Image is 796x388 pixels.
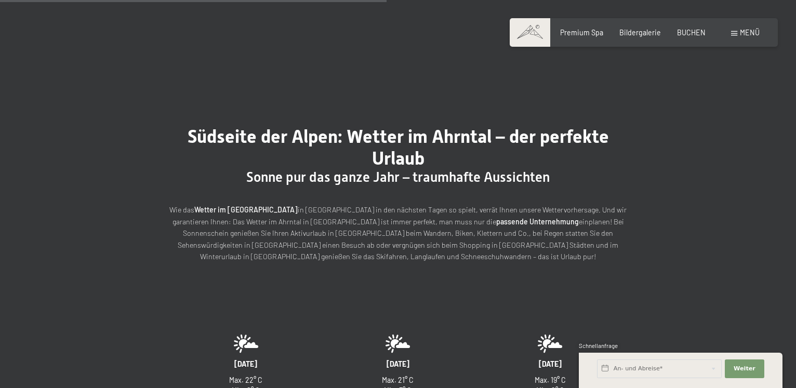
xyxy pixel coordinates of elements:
[387,359,409,368] span: [DATE]
[382,376,414,384] span: Max. 21° C
[560,28,603,37] a: Premium Spa
[234,359,257,368] span: [DATE]
[579,342,618,349] span: Schnellanfrage
[188,126,609,169] span: Südseite der Alpen: Wetter im Ahrntal – der perfekte Urlaub
[677,28,706,37] a: BUCHEN
[194,205,298,214] strong: Wetter im [GEOGRAPHIC_DATA]
[740,28,760,37] span: Menü
[229,376,262,384] span: Max. 22° C
[725,359,764,378] button: Weiter
[496,217,579,226] strong: passende Unternehmung
[169,204,627,263] p: Wie das in [GEOGRAPHIC_DATA] in den nächsten Tagen so spielt, verrät Ihnen unsere Wettervorhersag...
[619,28,661,37] a: Bildergalerie
[734,365,755,373] span: Weiter
[246,169,550,185] span: Sonne pur das ganze Jahr – traumhafte Aussichten
[535,376,566,384] span: Max. 19° C
[539,359,562,368] span: [DATE]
